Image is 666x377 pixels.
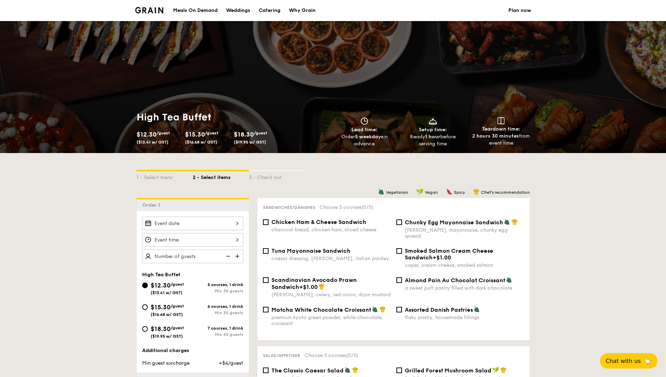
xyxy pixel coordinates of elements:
img: icon-clock.2db775ea.svg [359,117,370,125]
span: +$1.00 [299,284,318,290]
span: /guest [171,282,184,287]
span: Vegetarian [386,190,408,195]
div: 6 courses, 1 drink [193,304,243,309]
span: $15.30 [185,131,205,138]
div: Ready before serving time [401,133,464,147]
img: icon-add.58712e84.svg [233,250,243,263]
input: Tuna Mayonnaise Sandwichcaesar dressing, [PERSON_NAME], italian parsley [263,248,269,254]
a: Logotype [135,7,164,13]
input: Assorted Danish Pastriesflaky pastry, housemade fillings [396,307,402,312]
input: Almond Pain Au Chocolat Croissanta sweet puff pastry filled with dark chocolate [396,277,402,283]
img: icon-vegetarian.fe4039eb.svg [504,219,510,225]
span: $15.30 [151,303,171,311]
div: 1 - Select menu [137,171,193,181]
span: Min guest surcharge [142,360,190,366]
span: Chef's recommendation [481,190,530,195]
div: Min 30 guests [193,332,243,337]
span: /guest [157,131,170,135]
input: Smoked Salmon Cream Cheese Sandwich+$1.00caper, cream cheese, smoked salmon [396,248,402,254]
span: Scandinavian Avocado Prawn Sandwich [271,277,357,290]
input: $18.30/guest($19.95 w/ GST)7 courses, 1 drinkMin 30 guests [142,326,148,332]
input: Event date [142,217,243,230]
img: icon-vegetarian.fe4039eb.svg [474,306,480,312]
span: High Tea Buffet [142,272,180,278]
span: Smoked Salmon Cream Cheese Sandwich [405,247,493,261]
span: Matcha White Chocolate Croissant [271,306,371,313]
div: 7 courses, 1 drink [193,326,243,331]
img: icon-vegetarian.fe4039eb.svg [372,306,378,312]
img: icon-chef-hat.a58ddaea.svg [500,367,507,373]
div: from event time [470,133,533,147]
span: ($13.41 w/ GST) [151,290,183,295]
span: Choose 5 courses [304,352,358,358]
img: icon-vegetarian.fe4039eb.svg [506,277,512,283]
span: Choose 5 courses [319,204,373,210]
span: Setup time: [419,127,447,133]
div: flaky pastry, housemade fillings [405,315,524,320]
div: premium kyoto green powder, white chocolate, croissant [271,315,391,326]
span: /guest [205,131,218,135]
span: $12.30 [137,131,157,138]
span: Teardown time: [482,126,520,132]
span: /guest [171,325,184,330]
span: Assorted Danish Pastries [405,306,473,313]
span: Spicy [454,190,465,195]
img: Grain [135,7,164,13]
strong: 5 weekdays [355,134,383,140]
img: icon-chef-hat.a58ddaea.svg [512,219,518,225]
span: Chat with us [606,358,641,364]
input: Event time [142,233,243,247]
span: Sandwiches/Danishes [263,205,315,210]
span: ($13.41 w/ GST) [137,140,169,145]
span: +$4/guest [219,360,243,366]
img: icon-spicy.37a8142b.svg [446,188,453,195]
span: $18.30 [234,131,254,138]
input: Grilled Forest Mushroom Saladfresh herbs, shiitake mushroom, king oyster, balsamic dressing [396,368,402,373]
div: charcoal bread, chicken ham, sliced cheese [271,227,391,233]
span: Tuna Mayonnaise Sandwich [271,247,350,254]
span: (0/5) [346,352,358,358]
img: icon-vegetarian.fe4039eb.svg [378,188,384,195]
div: caper, cream cheese, smoked salmon [405,262,524,268]
span: /guest [171,304,184,309]
input: Chunky Egg Mayonnaise Sandwich[PERSON_NAME], mayonnaise, chunky egg spread [396,219,402,225]
span: ($19.95 w/ GST) [234,140,266,145]
div: caesar dressing, [PERSON_NAME], italian parsley [271,256,391,262]
span: +$1.00 [433,254,451,261]
strong: 2 hours 30 minutes [472,133,519,139]
img: icon-chef-hat.a58ddaea.svg [380,306,386,312]
span: /guest [254,131,267,135]
img: icon-dish.430c3a2e.svg [428,117,438,125]
input: $12.30/guest($13.41 w/ GST)5 courses, 1 drinkMin 30 guests [142,283,148,288]
span: Order 1 [142,202,163,208]
strong: 1 hour [425,134,440,140]
span: The Classic Caesar Salad [271,367,344,374]
span: Almond Pain Au Chocolat Croissant [405,277,505,284]
h1: High Tea Buffet [137,111,330,124]
div: Min 30 guests [193,289,243,293]
img: icon-chef-hat.a58ddaea.svg [352,367,358,373]
input: The Classic Caesar Saladromaine lettuce, croutons, shaved parmesan flakes, cherry tomatoes, house... [263,368,269,373]
span: $18.30 [151,325,171,333]
span: ($16.68 w/ GST) [151,312,183,317]
input: Matcha White Chocolate Croissantpremium kyoto green powder, white chocolate, croissant [263,307,269,312]
span: ($19.95 w/ GST) [151,334,183,339]
img: icon-chef-hat.a58ddaea.svg [473,188,480,195]
input: Chicken Ham & Cheese Sandwichcharcoal bread, chicken ham, sliced cheese [263,219,269,225]
img: icon-reduce.1d2dbef1.svg [222,250,233,263]
img: icon-vegan.f8ff3823.svg [416,188,423,195]
span: Chicken Ham & Cheese Sandwich [271,219,366,225]
img: icon-teardown.65201eee.svg [497,117,505,124]
img: icon-vegan.f8ff3823.svg [492,367,499,373]
span: 🦙 [644,357,652,365]
div: Min 30 guests [193,310,243,315]
span: Lead time: [351,127,377,133]
span: Salad/Appetiser [263,353,300,358]
div: [PERSON_NAME], celery, red onion, dijon mustard [271,292,391,298]
input: Number of guests [142,250,243,263]
img: icon-vegetarian.fe4039eb.svg [344,367,351,373]
div: 2 - Select items [193,171,249,181]
div: a sweet puff pastry filled with dark chocolate [405,285,524,291]
button: Chat with us🦙 [600,353,658,369]
span: (0/5) [361,204,373,210]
